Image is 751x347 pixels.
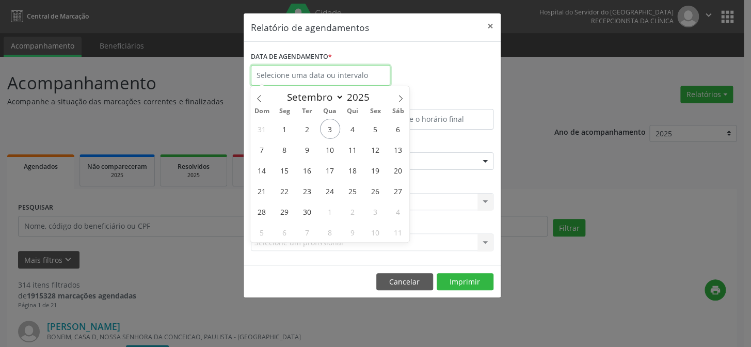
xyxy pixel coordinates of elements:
span: Outubro 8, 2025 [320,222,340,242]
span: Outubro 4, 2025 [388,201,408,222]
span: Setembro 9, 2025 [297,139,317,160]
span: Sáb [387,108,409,115]
span: Setembro 22, 2025 [275,181,295,201]
span: Ter [296,108,318,115]
button: Imprimir [437,273,493,291]
button: Close [480,13,501,39]
span: Setembro 25, 2025 [343,181,363,201]
span: Dom [250,108,273,115]
input: Year [344,90,378,104]
span: Setembro 13, 2025 [388,139,408,160]
span: Setembro 27, 2025 [388,181,408,201]
span: Outubro 5, 2025 [252,222,272,242]
span: Setembro 23, 2025 [297,181,317,201]
span: Setembro 15, 2025 [275,160,295,180]
span: Qui [341,108,364,115]
span: Setembro 19, 2025 [365,160,385,180]
span: Setembro 8, 2025 [275,139,295,160]
span: Outubro 10, 2025 [365,222,385,242]
span: Seg [273,108,296,115]
span: Setembro 12, 2025 [365,139,385,160]
span: Setembro 18, 2025 [343,160,363,180]
input: Selecione o horário final [375,109,493,130]
label: DATA DE AGENDAMENTO [251,49,332,65]
button: Cancelar [376,273,433,291]
select: Month [282,90,344,104]
span: Setembro 21, 2025 [252,181,272,201]
span: Qua [318,108,341,115]
span: Outubro 11, 2025 [388,222,408,242]
span: Setembro 4, 2025 [343,119,363,139]
span: Outubro 1, 2025 [320,201,340,222]
span: Setembro 14, 2025 [252,160,272,180]
span: Setembro 3, 2025 [320,119,340,139]
span: Setembro 10, 2025 [320,139,340,160]
span: Setembro 30, 2025 [297,201,317,222]
span: Setembro 11, 2025 [343,139,363,160]
span: Setembro 2, 2025 [297,119,317,139]
h5: Relatório de agendamentos [251,21,369,34]
span: Setembro 24, 2025 [320,181,340,201]
span: Setembro 20, 2025 [388,160,408,180]
span: Setembro 6, 2025 [388,119,408,139]
span: Setembro 17, 2025 [320,160,340,180]
span: Setembro 16, 2025 [297,160,317,180]
span: Outubro 9, 2025 [343,222,363,242]
span: Setembro 26, 2025 [365,181,385,201]
span: Setembro 7, 2025 [252,139,272,160]
span: Outubro 7, 2025 [297,222,317,242]
span: Setembro 5, 2025 [365,119,385,139]
span: Outubro 6, 2025 [275,222,295,242]
input: Selecione uma data ou intervalo [251,65,390,86]
label: ATÉ [375,93,493,109]
span: Outubro 3, 2025 [365,201,385,222]
span: Agosto 31, 2025 [252,119,272,139]
span: Setembro 28, 2025 [252,201,272,222]
span: Setembro 29, 2025 [275,201,295,222]
span: Sex [364,108,387,115]
span: Outubro 2, 2025 [343,201,363,222]
span: Setembro 1, 2025 [275,119,295,139]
